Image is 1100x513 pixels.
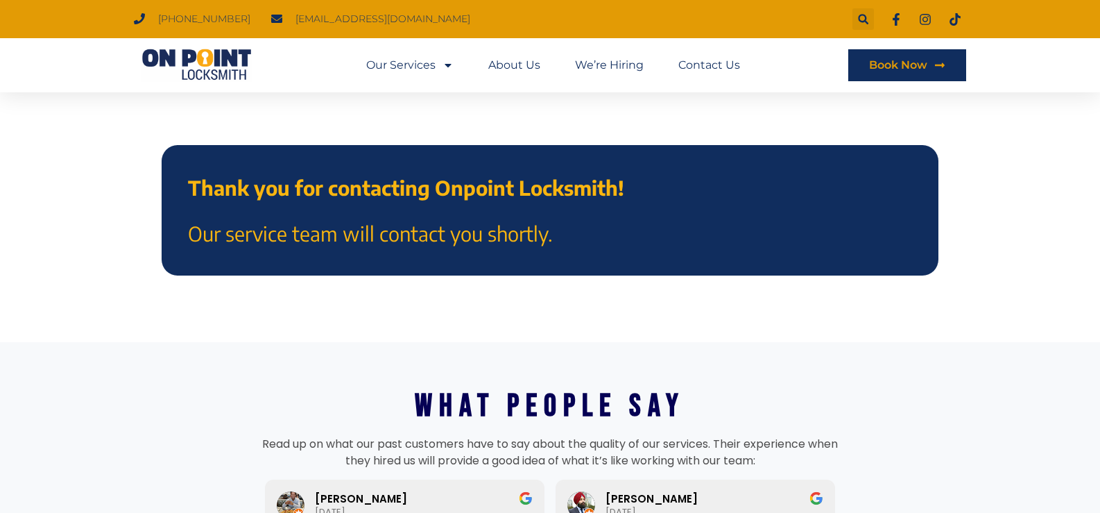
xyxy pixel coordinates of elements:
img: Google [519,491,533,505]
a: About Us [488,49,540,81]
h2: What People Say [261,391,839,422]
span: [PHONE_NUMBER] [155,10,250,28]
p: Our service team will contact you shortly. [188,217,912,249]
img: Google [809,491,823,505]
a: Book Now [848,49,966,81]
a: We’re Hiring [575,49,644,81]
div: [PERSON_NAME] [605,491,823,506]
div: [PERSON_NAME] [315,491,533,506]
span: [EMAIL_ADDRESS][DOMAIN_NAME] [292,10,470,28]
span: Book Now [869,60,927,71]
nav: Menu [366,49,740,81]
p: Thank you for contacting Onpoint Locksmith! [188,171,912,203]
a: Our Services [366,49,454,81]
div: Search [852,8,874,30]
p: Read up on what our past customers have to say about the quality of our services. Their experienc... [261,436,839,469]
a: Contact Us [678,49,740,81]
